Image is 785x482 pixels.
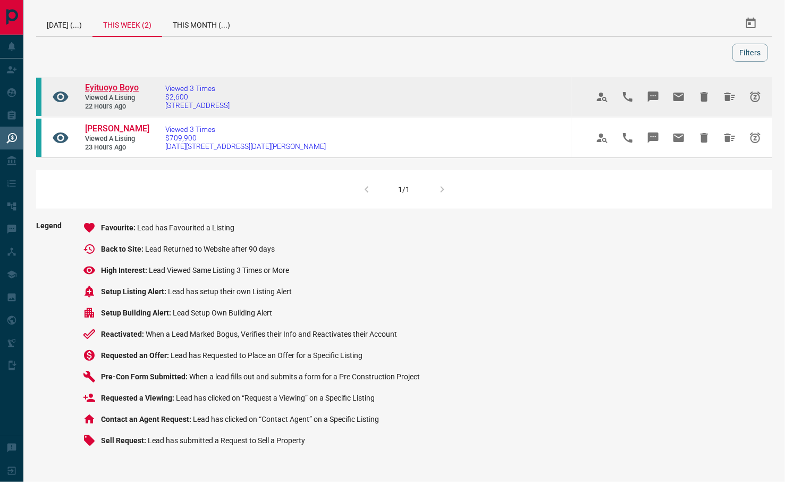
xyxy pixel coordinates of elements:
[92,11,162,37] div: This Week (2)
[85,102,149,111] span: 22 hours ago
[101,415,193,423] span: Contact an Agent Request
[193,415,379,423] span: Lead has clicked on “Contact Agent” on a Specific Listing
[85,82,139,93] span: Eyituoyo Boyo
[589,84,615,110] span: View Profile
[36,119,41,157] div: condos.ca
[36,11,92,36] div: [DATE] (...)
[717,125,742,151] span: Hide All from Mirjana Wheeler
[85,82,149,94] a: Eyituoyo Boyo
[85,94,149,103] span: Viewed a Listing
[615,125,640,151] span: Call
[589,125,615,151] span: View Profile
[146,330,397,338] span: When a Lead Marked Bogus, Verifies their Info and Reactivates their Account
[165,125,326,134] span: Viewed 3 Times
[101,266,149,275] span: High Interest
[717,84,742,110] span: Hide All from Eyituoyo Boyo
[165,142,326,151] span: [DATE][STREET_ADDRESS][DATE][PERSON_NAME]
[149,266,289,275] span: Lead Viewed Same Listing 3 Times or More
[165,84,230,93] span: Viewed 3 Times
[165,84,230,110] a: Viewed 3 Times$2,600[STREET_ADDRESS]
[85,123,149,135] a: [PERSON_NAME]
[36,221,62,455] span: Legend
[168,287,292,296] span: Lead has setup their own Listing Alert
[691,84,717,110] span: Hide
[666,125,691,151] span: Email
[101,394,176,402] span: Requested a Viewing
[85,135,149,144] span: Viewed a Listing
[137,223,234,232] span: Lead has Favourited a Listing
[165,125,326,151] a: Viewed 3 Times$709,900[DATE][STREET_ADDRESS][DATE][PERSON_NAME]
[399,185,410,194] div: 1/1
[640,84,666,110] span: Message
[101,245,145,253] span: Back to Site
[101,223,137,232] span: Favourite
[189,372,420,381] span: When a lead fills out and submits a form for a Pre Construction Project
[738,11,764,36] button: Select Date Range
[36,78,41,116] div: condos.ca
[165,134,326,142] span: $709,900
[101,330,146,338] span: Reactivated
[101,372,189,381] span: Pre-Con Form Submitted
[742,125,768,151] span: Snooze
[742,84,768,110] span: Snooze
[691,125,717,151] span: Hide
[165,101,230,110] span: [STREET_ADDRESS]
[162,11,241,36] div: This Month (...)
[732,44,768,62] button: Filters
[101,436,148,445] span: Sell Request
[85,143,149,152] span: 23 hours ago
[171,351,362,360] span: Lead has Requested to Place an Offer for a Specific Listing
[101,287,168,296] span: Setup Listing Alert
[173,309,272,317] span: Lead Setup Own Building Alert
[640,125,666,151] span: Message
[666,84,691,110] span: Email
[101,351,171,360] span: Requested an Offer
[101,309,173,317] span: Setup Building Alert
[145,245,275,253] span: Lead Returned to Website after 90 days
[176,394,375,402] span: Lead has clicked on “Request a Viewing” on a Specific Listing
[148,436,305,445] span: Lead has submitted a Request to Sell a Property
[615,84,640,110] span: Call
[85,123,149,134] span: [PERSON_NAME]
[165,93,230,101] span: $2,600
